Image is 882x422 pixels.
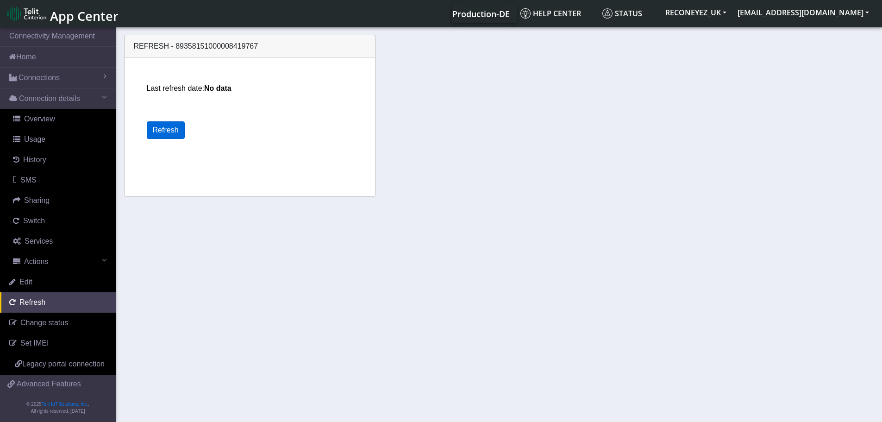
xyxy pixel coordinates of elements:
a: Actions [4,252,116,272]
a: History [4,150,116,170]
span: Switch [23,217,45,225]
a: SMS [4,170,116,190]
span: Overview [24,115,55,123]
a: Help center [517,4,599,23]
p: Last refresh date: [147,83,375,94]
a: Services [4,231,116,252]
span: App Center [50,7,119,25]
span: Status [602,8,642,19]
span: Legacy portal connection [22,360,105,368]
span: Help center [520,8,581,19]
span: Production-DE [452,8,510,19]
a: Switch [4,211,116,231]
span: Edit [19,278,32,286]
a: Sharing [4,190,116,211]
span: History [23,156,46,164]
button: RECONEYEZ_UK [660,4,732,21]
button: Refresh [147,121,185,139]
span: Set IMEI [20,339,49,347]
span: Usage [24,135,45,143]
a: Telit IoT Solutions, Inc. [42,402,88,407]
img: knowledge.svg [520,8,531,19]
a: Overview [4,109,116,129]
strong: No data [204,84,231,92]
span: Connection details [19,93,80,104]
span: Advanced Features [17,378,81,390]
a: Status [599,4,660,23]
span: Sharing [24,196,50,204]
span: SMS [20,176,37,184]
a: Your current platform instance [452,4,509,23]
span: Refresh [19,298,45,306]
button: [EMAIL_ADDRESS][DOMAIN_NAME] [732,4,875,21]
span: Actions [24,258,48,265]
a: App Center [7,4,117,24]
span: Refresh - 89358151000008419767 [134,42,258,50]
span: Change status [20,319,68,327]
span: Services [25,237,53,245]
img: status.svg [602,8,613,19]
span: Connections [19,72,60,83]
a: Usage [4,129,116,150]
img: logo-telit-cinterion-gw-new.png [7,6,46,21]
